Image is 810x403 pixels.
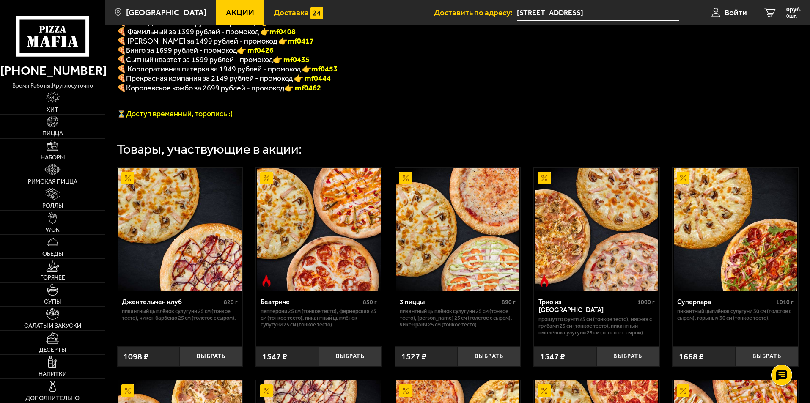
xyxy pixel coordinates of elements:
[117,83,126,93] font: 🍕
[434,8,517,16] span: Доставить по адресу:
[42,251,63,257] span: Обеды
[294,74,331,83] font: 👉 mf0444
[180,346,242,367] button: Выбрать
[42,203,63,209] span: Роллы
[121,172,134,184] img: Акционный
[677,308,794,321] p: Пикантный цыплёнок сулугуни 30 см (толстое с сыром), Горыныч 30 см (тонкое тесто).
[396,168,519,291] img: 3 пиццы
[502,299,516,306] span: 890 г
[124,351,148,362] span: 1098 ₽
[400,298,500,306] div: 3 пиццы
[42,131,63,137] span: Пицца
[117,168,243,291] a: АкционныйДжентельмен клуб
[288,36,314,46] b: mf0417
[38,371,67,377] span: Напитки
[117,27,296,36] span: 🍕 Фамильный за 1399 рублей - промокод 👉
[261,298,361,306] div: Беатриче
[25,395,80,401] span: Дополнительно
[262,351,287,362] span: 1547 ₽
[319,346,382,367] button: Выбрать
[538,384,551,397] img: Акционный
[47,107,58,113] span: Хит
[122,298,222,306] div: Джентельмен клуб
[538,298,635,314] div: Трио из [GEOGRAPHIC_DATA]
[260,384,273,397] img: Акционный
[540,351,565,362] span: 1547 ₽
[596,346,659,367] button: Выбрать
[284,83,321,93] font: 👉 mf0462
[674,168,797,291] img: Суперпара
[117,36,314,46] span: 🍕 [PERSON_NAME] за 1499 рублей - промокод 👉
[122,308,238,321] p: Пикантный цыплёнок сулугуни 25 см (тонкое тесто), Чикен Барбекю 25 см (толстое с сыром).
[117,64,338,74] span: 🍕 Корпоративная пятерка за 1949 рублей - промокод 👉
[517,5,679,21] span: 3-й Верхний переулок, 15
[311,64,338,74] b: mf0453
[677,384,689,397] img: Акционный
[260,172,273,184] img: Акционный
[736,346,798,367] button: Выбрать
[725,8,747,16] span: Войти
[534,168,659,291] a: АкционныйОстрое блюдоТрио из Рио
[269,27,296,36] b: mf0408
[39,347,66,353] span: Десерты
[117,74,126,83] font: 🍕
[117,143,302,156] div: Товары, участвующие в акции:
[401,351,426,362] span: 1527 ₽
[260,274,273,287] img: Острое блюдо
[261,308,377,328] p: Пепперони 25 см (тонкое тесто), Фермерская 25 см (тонкое тесто), Пикантный цыплёнок сулугуни 25 с...
[126,83,284,93] span: Королевское комбо за 2699 рублей - промокод
[637,299,655,306] span: 1000 г
[117,55,126,64] b: 🍕
[126,46,237,55] span: Бинго за 1699 рублей - промокод
[273,55,310,64] b: 👉 mf0435
[46,227,60,233] span: WOK
[399,384,412,397] img: Акционный
[224,299,238,306] span: 820 г
[40,275,65,281] span: Горячее
[673,168,798,291] a: АкционныйСуперпара
[126,8,206,16] span: [GEOGRAPHIC_DATA]
[121,384,134,397] img: Акционный
[776,299,794,306] span: 1010 г
[677,172,689,184] img: Акционный
[538,274,551,287] img: Острое блюдо
[538,316,655,336] p: Прошутто Фунги 25 см (тонкое тесто), Мясная с грибами 25 см (тонкое тесто), Пикантный цыплёнок су...
[41,155,65,161] span: Наборы
[400,308,516,328] p: Пикантный цыплёнок сулугуни 25 см (тонкое тесто), [PERSON_NAME] 25 см (толстое с сыром), Чикен Ра...
[256,168,382,291] a: АкционныйОстрое блюдоБеатриче
[126,55,273,64] span: Сытный квартет за 1599 рублей - промокод
[310,7,323,19] img: 15daf4d41897b9f0e9f617042186c801.svg
[395,168,521,291] a: Акционный3 пиццы
[117,46,126,55] b: 🍕
[118,168,242,291] img: Джентельмен клуб
[517,5,679,21] input: Ваш адрес доставки
[363,299,377,306] span: 850 г
[274,8,309,16] span: Доставка
[28,179,77,185] span: Римская пицца
[399,172,412,184] img: Акционный
[237,46,274,55] b: 👉 mf0426
[24,323,81,329] span: Салаты и закуски
[458,346,520,367] button: Выбрать
[786,14,802,19] span: 0 шт.
[44,299,61,305] span: Супы
[538,172,551,184] img: Акционный
[126,74,294,83] span: Прекрасная компания за 2149 рублей - промокод
[677,298,774,306] div: Суперпара
[535,168,658,291] img: Трио из Рио
[117,109,233,118] span: ⏳Доступ временный, торопись :)
[786,7,802,13] span: 0 руб.
[226,8,254,16] span: Акции
[257,168,380,291] img: Беатриче
[679,351,704,362] span: 1668 ₽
